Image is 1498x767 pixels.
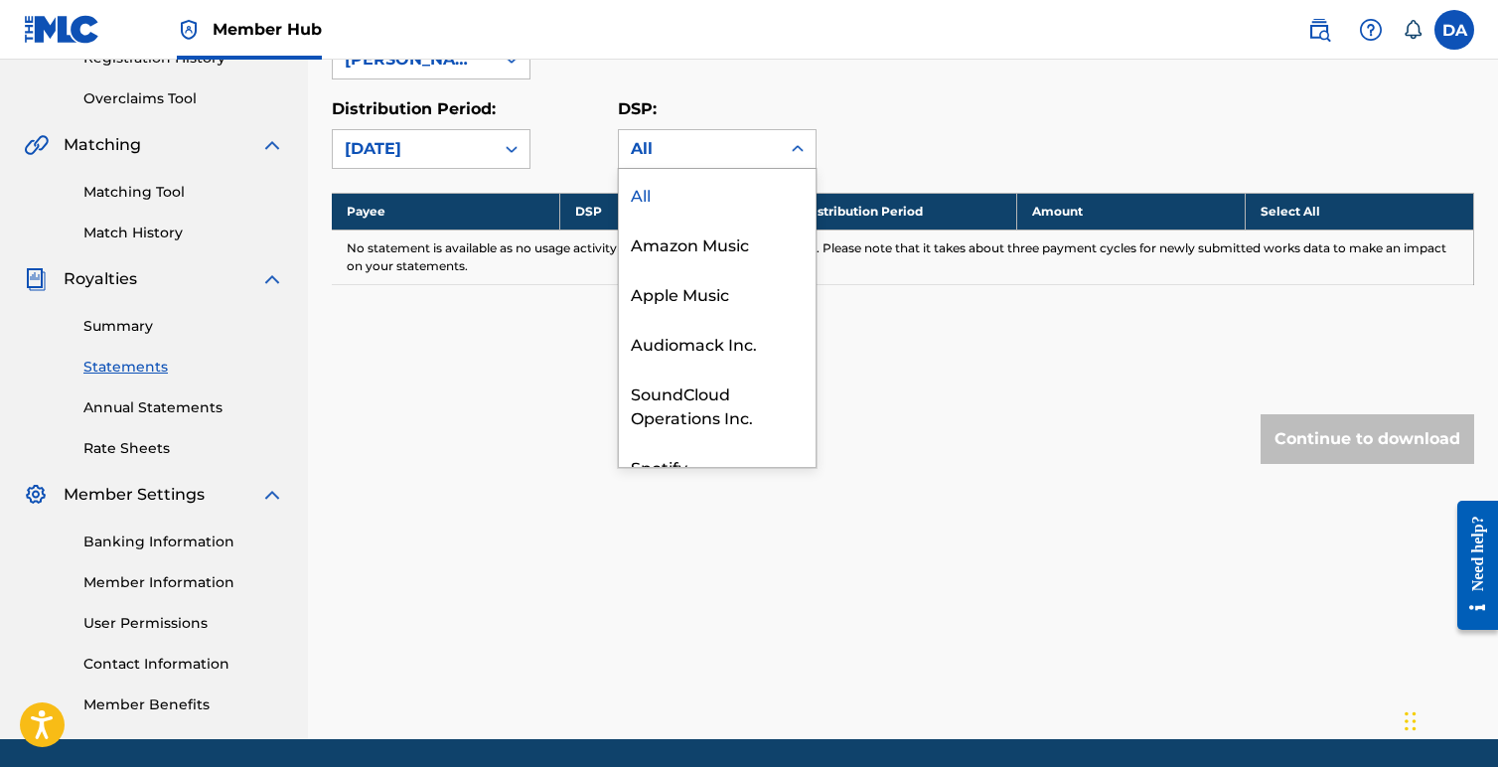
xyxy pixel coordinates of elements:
[24,133,49,157] img: Matching
[24,483,48,507] img: Member Settings
[1299,10,1339,50] a: Public Search
[619,368,816,441] div: SoundCloud Operations Inc.
[83,357,284,378] a: Statements
[619,219,816,268] div: Amazon Music
[64,133,141,157] span: Matching
[332,230,1474,284] td: No statement is available as no usage activity was reported for this time period. Please note tha...
[618,99,657,118] label: DSP:
[619,268,816,318] div: Apple Music
[83,223,284,243] a: Match History
[83,654,284,675] a: Contact Information
[213,18,322,41] span: Member Hub
[332,99,496,118] label: Distribution Period:
[24,267,48,291] img: Royalties
[619,318,816,368] div: Audiomack Inc.
[1405,691,1417,751] div: Drag
[64,267,137,291] span: Royalties
[83,532,284,552] a: Banking Information
[83,613,284,634] a: User Permissions
[83,397,284,418] a: Annual Statements
[260,267,284,291] img: expand
[64,483,205,507] span: Member Settings
[1442,485,1498,645] iframe: Resource Center
[619,169,816,219] div: All
[345,137,482,161] div: [DATE]
[177,18,201,42] img: Top Rightsholder
[24,15,100,44] img: MLC Logo
[83,572,284,593] a: Member Information
[260,133,284,157] img: expand
[83,88,284,109] a: Overclaims Tool
[619,441,816,491] div: Spotify
[789,193,1017,230] th: Distribution Period
[83,316,284,337] a: Summary
[83,694,284,715] a: Member Benefits
[1351,10,1391,50] div: Help
[1403,20,1423,40] div: Notifications
[1434,10,1474,50] div: User Menu
[260,483,284,507] img: expand
[83,438,284,459] a: Rate Sheets
[631,137,768,161] div: All
[332,193,560,230] th: Payee
[1246,193,1474,230] th: Select All
[1017,193,1246,230] th: Amount
[1399,672,1498,767] iframe: Chat Widget
[83,182,284,203] a: Matching Tool
[345,48,482,72] div: [PERSON_NAME]
[1307,18,1331,42] img: search
[1359,18,1383,42] img: help
[560,193,789,230] th: DSP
